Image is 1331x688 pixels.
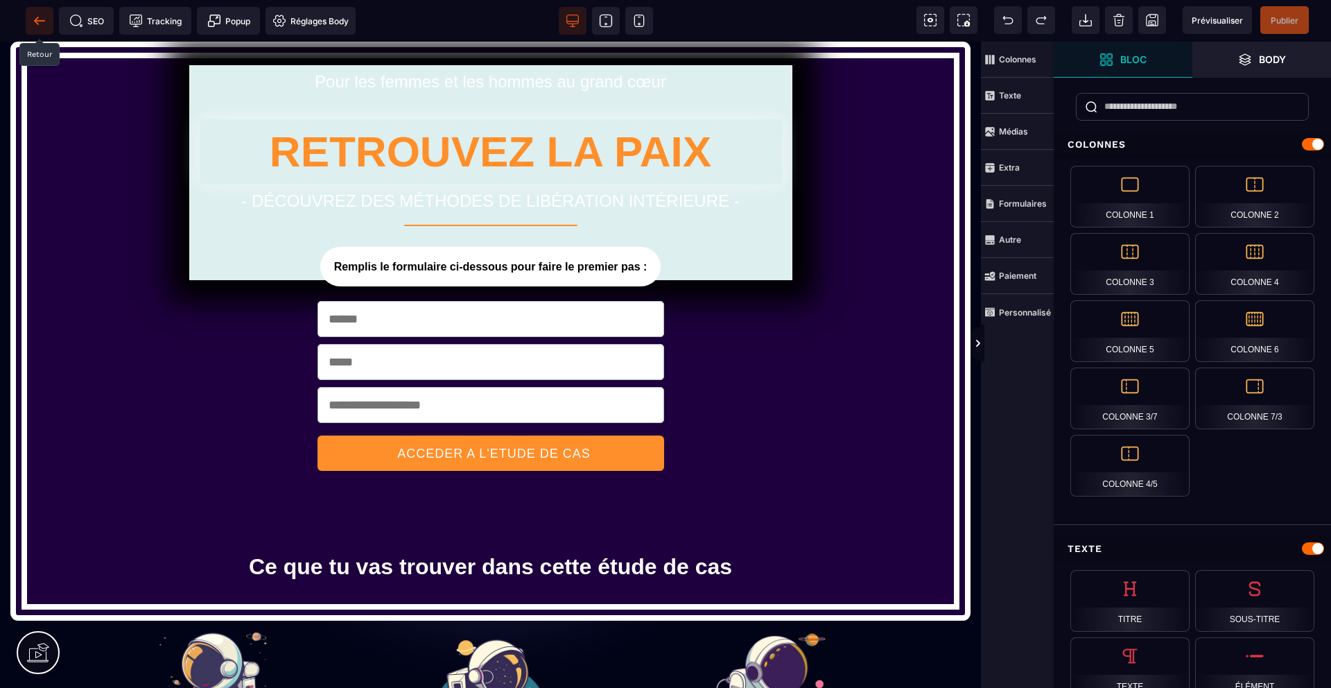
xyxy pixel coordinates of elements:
span: Voir les composants [916,6,944,34]
button: ACCEDER A L'ETUDE DE CAS [317,394,664,429]
span: Favicon [266,7,356,35]
h1: Retrouvez la paix [200,78,782,143]
strong: Formulaires [999,198,1047,209]
div: Colonne 7/3 [1195,368,1314,429]
strong: Paiement [999,270,1036,281]
span: Voir bureau [559,7,586,35]
span: Ouvrir les blocs [1054,42,1192,78]
strong: Bloc [1120,54,1147,64]
strong: Extra [999,162,1020,173]
span: Formulaires [981,186,1054,222]
span: Colonnes [981,42,1054,78]
div: Texte [1054,536,1331,562]
div: Colonne 5 [1070,300,1190,362]
div: Colonne 4/5 [1070,435,1190,497]
h2: Pour les femmes et les hommes au grand cœur [200,24,782,57]
h2: - DÉCOUVREZ DES MÉTHODES DE LIBÉRATION INTÉRIEURE - [200,143,782,176]
span: Ouvrir les calques [1192,42,1331,78]
span: Enregistrer [1138,6,1166,34]
span: Texte [981,78,1054,114]
span: Réglages Body [272,14,349,28]
span: Publier [1271,15,1298,26]
div: Colonne 4 [1195,233,1314,295]
span: Créer une alerte modale [197,7,260,35]
span: Voir mobile [625,7,653,35]
span: Voir tablette [592,7,620,35]
span: Enregistrer le contenu [1260,6,1309,34]
span: Extra [981,150,1054,186]
span: SEO [69,14,104,28]
strong: Colonnes [999,54,1036,64]
span: Remplis le formulaire ci-dessous pour faire le premier pas : [320,205,661,245]
strong: Body [1259,54,1286,64]
span: Capture d'écran [950,6,977,34]
div: Colonnes [1054,132,1331,157]
span: Aperçu [1183,6,1252,34]
span: Code de suivi [119,7,191,35]
span: Tracking [129,14,182,28]
span: Popup [207,14,250,28]
div: Titre [1070,570,1190,632]
span: Importer [1072,6,1099,34]
span: Prévisualiser [1192,15,1243,26]
strong: Texte [999,90,1021,101]
h1: Ce que tu vas trouver dans cette étude de cas [200,506,782,545]
div: Sous-titre [1195,570,1314,632]
span: Rétablir [1027,6,1055,34]
span: Afficher les vues [1054,323,1068,365]
span: Nettoyage [1105,6,1133,34]
div: Colonne 3 [1070,233,1190,295]
span: Métadata SEO [59,7,114,35]
span: Personnalisé [981,294,1054,330]
strong: Personnalisé [999,307,1051,318]
strong: Autre [999,234,1021,245]
span: Paiement [981,258,1054,294]
div: Colonne 6 [1195,300,1314,362]
span: Autre [981,222,1054,258]
div: Colonne 3/7 [1070,368,1190,429]
span: Médias [981,114,1054,150]
strong: Médias [999,126,1028,137]
div: Colonne 2 [1195,166,1314,227]
span: Retour [26,7,53,35]
div: Colonne 1 [1070,166,1190,227]
span: Défaire [994,6,1022,34]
